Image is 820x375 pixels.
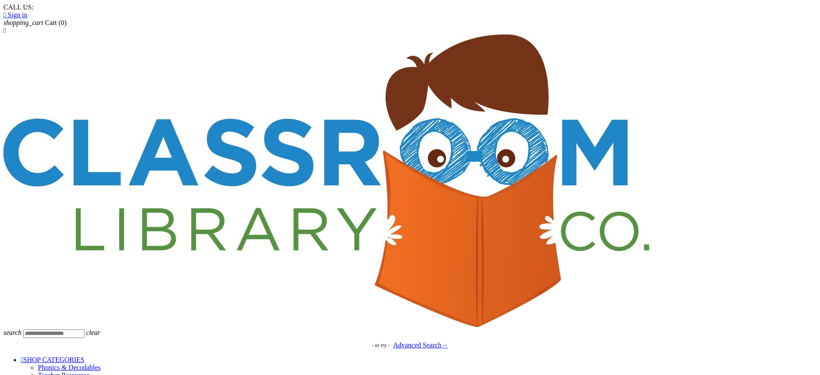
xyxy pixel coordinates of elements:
span: Sign in [8,11,28,19]
img: Classroom Library Company [3,34,649,327]
span: Cart [45,19,57,26]
div: CALL US: [3,3,817,11]
a: SHOP CATEGORIES [21,356,84,363]
i: shopping_cart [3,19,43,26]
span: - or try - [372,342,393,349]
i:  [3,11,6,19]
a: Advanced Search→ [393,341,448,349]
span: (0) [59,19,67,26]
i:  [3,27,6,34]
i:  [21,356,23,363]
i: search [3,329,22,336]
span: → [442,341,448,349]
i: clear [86,329,100,336]
a: [PHONE_NUMBER] [34,3,94,11]
a: Phonics & Decodables [38,364,101,371]
a:  Sign in [3,11,28,19]
input: Search [23,329,84,338]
